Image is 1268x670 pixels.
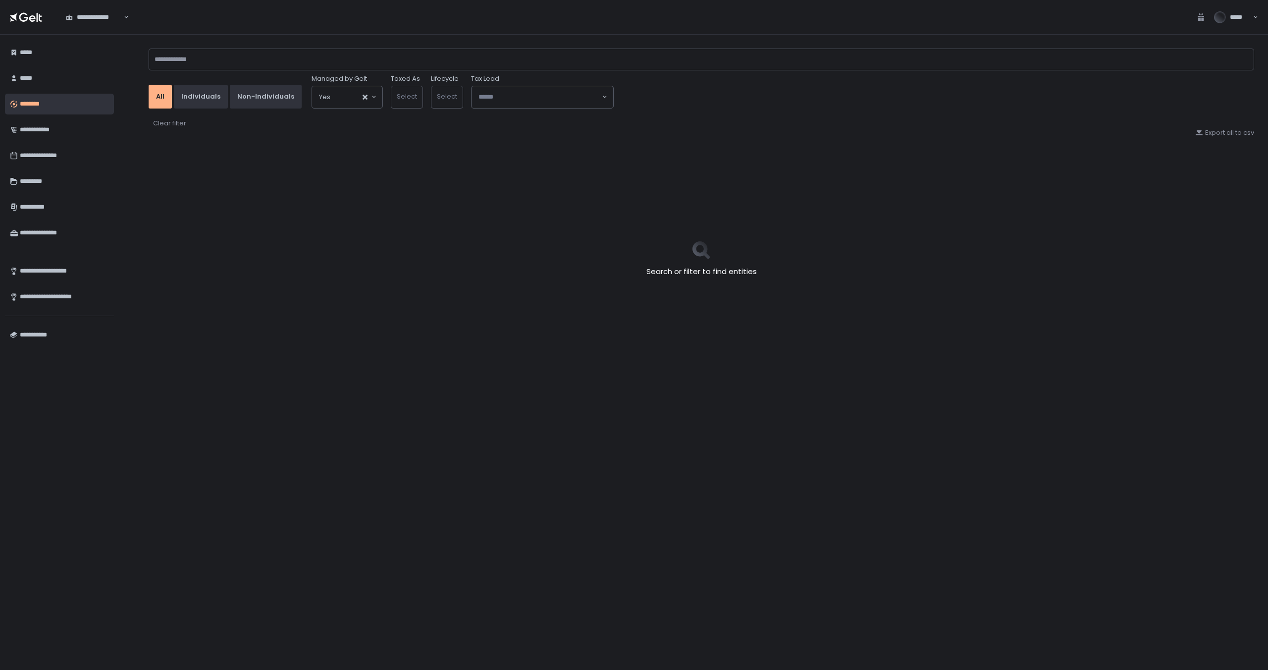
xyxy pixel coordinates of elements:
[363,95,368,100] button: Clear Selected
[431,74,459,83] label: Lifecycle
[156,92,164,101] div: All
[149,85,172,109] button: All
[153,118,187,128] button: Clear filter
[312,74,367,83] span: Managed by Gelt
[478,92,601,102] input: Search for option
[319,92,330,102] span: Yes
[174,85,228,109] button: Individuals
[230,85,302,109] button: Non-Individuals
[122,12,123,22] input: Search for option
[1195,128,1254,137] button: Export all to csv
[646,266,757,278] h2: Search or filter to find entities
[59,7,129,28] div: Search for option
[330,92,362,102] input: Search for option
[471,74,499,83] span: Tax Lead
[153,119,186,128] div: Clear filter
[437,92,457,101] span: Select
[312,86,382,108] div: Search for option
[391,74,420,83] label: Taxed As
[181,92,220,101] div: Individuals
[472,86,613,108] div: Search for option
[237,92,294,101] div: Non-Individuals
[397,92,417,101] span: Select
